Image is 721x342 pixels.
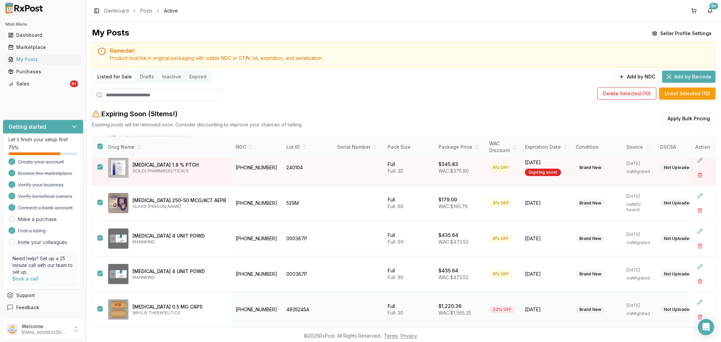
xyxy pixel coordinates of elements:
span: WAC: $1,565.25 [438,310,471,316]
div: 9% OFF [489,199,512,207]
span: WAC: $473.52 [438,239,468,245]
td: 529M [282,186,333,221]
span: [DATE] [525,159,568,166]
a: Dashboard [104,7,129,14]
img: User avatar [7,324,18,335]
span: [DATE] [525,235,568,242]
button: Seller Profile Settings [648,27,716,40]
div: 8% OFF [489,235,512,242]
td: [PHONE_NUMBER] [232,186,282,221]
h3: Getting started [8,123,46,131]
td: Full [384,221,434,256]
th: Pack Size [384,136,434,158]
a: Terms [384,333,398,339]
div: Not Uploaded [660,164,696,171]
div: Drug Name [108,144,226,150]
button: Edit [694,190,706,202]
div: Brand New [576,306,605,313]
span: Verify your business [18,181,64,188]
button: Edit [694,225,706,237]
p: Welcome [22,323,69,330]
img: RxPost Logo [3,3,46,14]
div: Product must be in original packaging with visible NDC or GTIN, lot, expiration, and serialization. [110,55,710,62]
button: Sales9+ [3,78,83,89]
td: 000387P [282,221,333,256]
button: Delete [694,240,706,252]
p: Need help? Set up a 25 minute call with our team to set up. [13,255,74,275]
p: [DATE] [626,232,652,237]
a: Make a purchase [18,216,57,223]
button: Add by NDC [615,71,659,83]
th: Action [690,136,716,158]
img: Afrezza 4 UNIT POWD [108,228,128,249]
span: [DATE] [525,200,568,206]
p: [DATE] [626,161,652,166]
img: Advair Diskus 250-50 MCG/ACT AEPB [108,193,128,213]
span: Feedback [16,304,39,311]
span: Full: 90 [388,274,404,280]
span: Post a listing [18,227,46,234]
p: [MEDICAL_DATA] 1.8 % PTCH [133,162,226,168]
div: Not Uploaded [660,199,696,207]
span: Full: 30 [388,310,403,316]
button: Edit [694,261,706,273]
td: Full [384,150,434,186]
div: Brand New [576,235,605,242]
span: WAC: $375.90 [438,168,469,174]
p: via Migrated [626,240,652,245]
p: [DATE] [626,303,652,308]
div: 8% OFF [489,270,512,278]
span: WAC: $473.52 [438,274,468,280]
span: Full: 30 [388,168,403,174]
button: Listed for Sale [93,71,136,82]
div: NDC [236,144,278,150]
a: Privacy [401,333,417,339]
td: [PHONE_NUMBER] [232,221,282,256]
div: Not Uploaded [660,270,696,278]
div: 9+ [70,80,78,87]
h5: Reminder! [110,48,710,53]
button: Edit [694,154,706,166]
button: Delete [694,275,706,288]
button: Edit [694,296,706,308]
td: 000387P [282,256,333,292]
div: Marketplace [8,44,78,51]
button: Apply Bulk Pricing [662,113,716,125]
a: Purchases [5,66,81,78]
p: $1,220.36 [438,303,461,310]
td: 240104 [282,150,333,186]
a: Posts [140,7,152,14]
p: via Migrated [626,311,652,316]
p: [MEDICAL_DATA] 4 UNIT POWD [133,233,226,239]
td: Full [384,292,434,327]
div: Lot ID [286,144,329,150]
div: Brand New [576,199,605,207]
a: My Posts [5,53,81,66]
div: Brand New [576,164,605,171]
div: WAC Discount [489,140,517,154]
p: [DATE] [626,194,652,199]
button: Drafts [136,71,158,82]
a: Sales9+ [5,78,81,90]
div: Open Intercom Messenger [698,319,714,335]
div: 22% OFF [489,306,515,313]
a: Book a call [13,276,39,282]
h2: Main Menu [5,22,81,27]
button: Inactive [158,71,185,82]
p: [MEDICAL_DATA] 4 UNIT POWD [133,268,226,275]
span: Full: 60 [388,203,404,209]
p: SCILEX PHARMACEUTICALS [133,168,226,174]
td: [PHONE_NUMBER] [232,150,282,186]
button: Purchases [3,66,83,77]
div: Dashboard [8,32,78,39]
button: Support [3,289,83,301]
h2: Expiring Soon ( 5 Item s !) [101,109,177,119]
img: ZTlido 1.8 % PTCH [108,157,128,178]
p: Expiring posts will be removed soon. Consider discounting to improve your chances of selling. [92,121,303,128]
a: Marketplace [5,41,81,53]
nav: breadcrumb [104,7,178,14]
button: Dashboard [3,30,83,41]
span: 75 % [8,144,19,151]
p: $345.83 [438,161,458,168]
td: Full [384,186,434,221]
